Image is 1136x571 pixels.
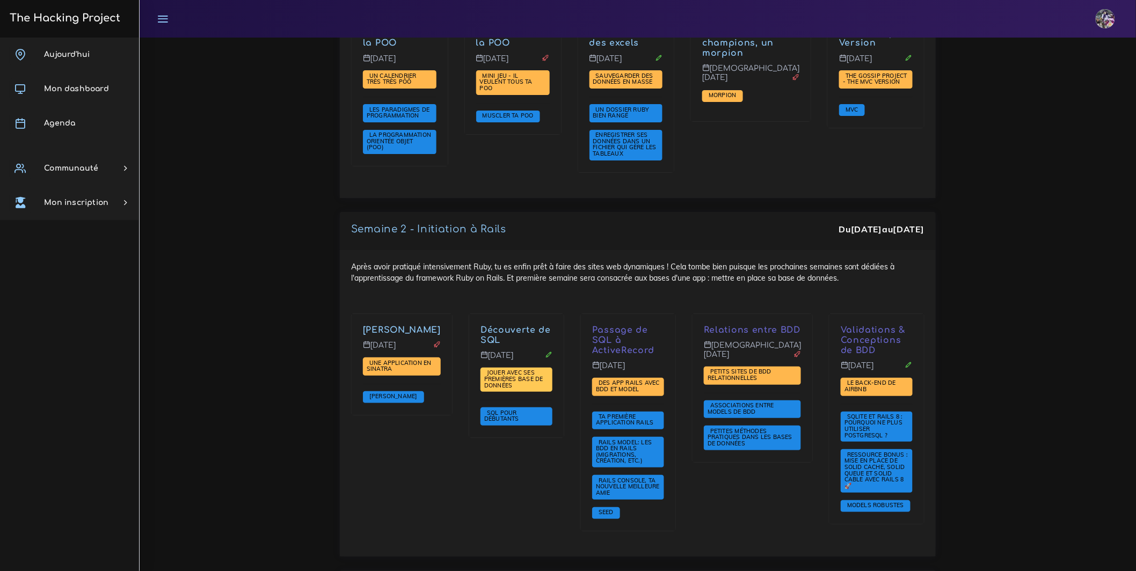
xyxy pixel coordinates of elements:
span: SQLite et Rails 8 : Pourquoi ne plus utiliser PostgreSQL ? [844,413,903,439]
div: Après avoir pratiqué intensivement Ruby, tu es enfin prêt à faire des sites web dynamiques ! Cela... [340,250,936,556]
p: [DATE] [476,54,550,71]
p: [DATE] [589,54,663,71]
p: [DATE] [839,54,913,71]
p: Validations & Conceptions de BDD [841,325,913,355]
span: Petites méthodes pratiques dans les bases de données [708,427,792,447]
a: The Gossip Project - The MVC version [843,72,907,86]
span: Rails Model: les BDD en Rails (migrations, création, etc.) [596,438,652,465]
a: Muscler ta POO [480,112,536,120]
span: Seed [596,508,616,516]
p: Relations entre BDD [704,325,801,335]
a: Jouer avec ses premières base de données [484,369,543,389]
a: Sauvegarder des données en masse [593,72,656,86]
span: Morpion [706,91,739,99]
strong: [DATE] [851,224,882,235]
a: MVC [843,106,861,113]
span: Le Back-end de Airbnb [844,379,896,393]
span: Ta première application Rails [596,413,657,427]
span: Agenda [44,119,75,127]
span: Mon dashboard [44,85,109,93]
span: Associations entre models de BDD [708,401,774,415]
a: Un calendrier très très PÔÔ [367,72,417,86]
a: Découverte de la POO [363,28,433,48]
a: Morpion [706,92,739,99]
a: Découverte de SQL [480,325,551,345]
span: Muscler ta POO [480,112,536,119]
a: [PERSON_NAME] [363,325,441,335]
a: Mini jeu - il veulent tous ta POO [480,72,533,92]
p: [DATE] [363,54,436,71]
a: La Programmation Orientée Objet (POO) [367,131,431,151]
span: Enregistrer ses données dans un fichier qui gère les tableaux [593,131,657,157]
span: Des app Rails avec BDD et Model [596,379,660,393]
span: [PERSON_NAME] [367,392,420,400]
span: Petits sites de BDD relationnelles [708,368,771,382]
p: [DATE] [363,341,441,358]
span: Rails Console, ta nouvelle meilleure amie [596,477,660,496]
p: [DATE] [480,351,552,368]
a: Enregistrer ses données dans un fichier qui gère les tableaux [593,131,657,158]
strong: [DATE] [893,224,924,235]
a: MVC - Ruby Version [839,28,893,48]
a: [PERSON_NAME] [367,393,420,400]
p: [DATE] [841,361,913,378]
a: Semaine 2 - Initiation à Rails [351,224,506,235]
a: Les paradigmes de programmation [367,106,430,120]
a: Jouer avec des excels [589,28,644,48]
span: Models robustes [844,501,907,509]
p: Passage de SQL à ActiveRecord [592,325,664,355]
span: Ressource Bonus : Mise en place de Solid Cache, Solid Queue et Solid Cable avec Rails 8 🚀 [844,451,908,489]
a: Un dossier Ruby bien rangé [593,106,649,120]
a: POO des champions, un morpion [702,28,774,58]
p: [DEMOGRAPHIC_DATA][DATE] [704,341,801,367]
a: Plus loin dans la POO [476,28,545,48]
p: [DEMOGRAPHIC_DATA][DATE] [702,64,799,90]
p: [DATE] [592,361,664,378]
a: Une application en Sinatra [367,359,432,373]
h3: The Hacking Project [6,12,120,24]
span: Aujourd'hui [44,50,90,58]
a: SQL pour débutants [484,409,522,423]
span: Mon inscription [44,199,108,207]
span: Communauté [44,164,98,172]
div: Du au [839,223,924,236]
img: eg54bupqcshyolnhdacp.jpg [1096,9,1115,28]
